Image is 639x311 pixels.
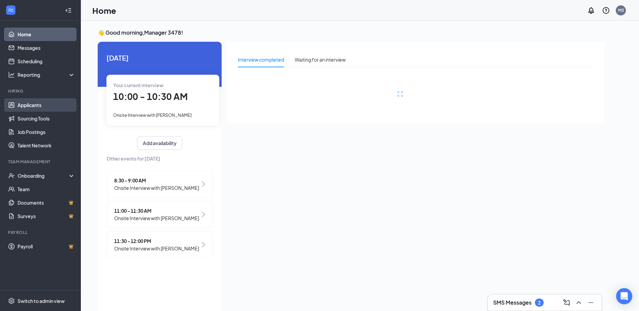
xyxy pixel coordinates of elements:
button: ChevronUp [573,297,584,308]
span: Your current interview [113,82,163,88]
div: Onboarding [18,172,69,179]
button: ComposeMessage [561,297,572,308]
svg: Notifications [587,6,595,14]
div: Reporting [18,71,75,78]
svg: ChevronUp [575,299,583,307]
span: 11:30 - 12:00 PM [114,237,199,245]
span: Onsite Interview with [PERSON_NAME] [114,184,199,192]
a: Scheduling [18,55,75,68]
a: Job Postings [18,125,75,139]
div: Open Intercom Messenger [616,288,632,304]
h1: Home [92,5,116,16]
span: Other events for [DATE] [106,155,213,162]
a: PayrollCrown [18,240,75,253]
a: Team [18,182,75,196]
div: Hiring [8,88,74,94]
span: Onsite Interview with [PERSON_NAME] [114,214,199,222]
a: Talent Network [18,139,75,152]
a: DocumentsCrown [18,196,75,209]
button: Minimize [585,297,596,308]
span: Onsite Interview with [PERSON_NAME] [114,245,199,252]
span: 8:30 - 9:00 AM [114,177,199,184]
svg: Minimize [587,299,595,307]
div: Payroll [8,230,74,235]
div: Switch to admin view [18,298,65,304]
button: Add availability [137,136,182,150]
div: M3 [618,7,624,13]
svg: UserCheck [8,172,15,179]
a: Applicants [18,98,75,112]
div: Team Management [8,159,74,165]
a: Sourcing Tools [18,112,75,125]
span: 10:00 - 10:30 AM [113,91,188,102]
svg: Collapse [65,7,72,14]
h3: 👋 Good morning, Manager 3478 ! [98,29,604,36]
a: Home [18,28,75,41]
svg: Analysis [8,71,15,78]
span: 11:00 - 11:30 AM [114,207,199,214]
svg: QuestionInfo [602,6,610,14]
a: SurveysCrown [18,209,75,223]
svg: WorkstreamLogo [7,7,14,13]
span: Onsite Interview with [PERSON_NAME] [113,112,192,118]
div: Waiting for an interview [295,56,346,63]
span: [DATE] [106,53,213,63]
div: Interview completed [238,56,284,63]
a: Messages [18,41,75,55]
h3: SMS Messages [493,299,532,306]
svg: Settings [8,298,15,304]
div: 2 [538,300,541,306]
svg: ComposeMessage [563,299,571,307]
